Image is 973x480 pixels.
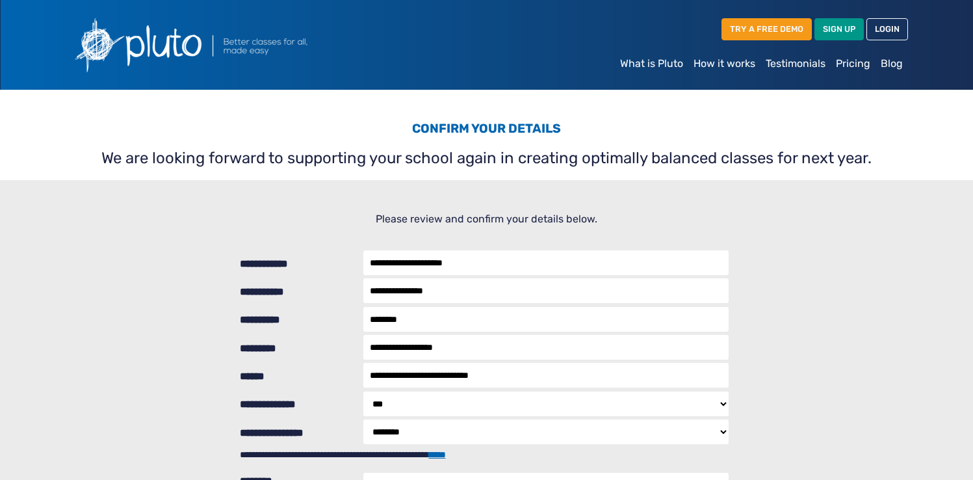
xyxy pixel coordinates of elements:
a: Blog [876,51,908,77]
p: Please review and confirm your details below. [73,211,900,227]
a: What is Pluto [615,51,688,77]
a: LOGIN [866,18,908,40]
a: SIGN UP [814,18,864,40]
a: TRY A FREE DEMO [721,18,812,40]
img: Pluto logo with the text Better classes for all, made easy [66,10,378,79]
p: We are looking forward to supporting your school again in creating optimally balanced classes for... [73,146,900,170]
h3: Confirm your details [73,121,900,141]
a: How it works [688,51,760,77]
a: Pricing [831,51,876,77]
a: Testimonials [760,51,831,77]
